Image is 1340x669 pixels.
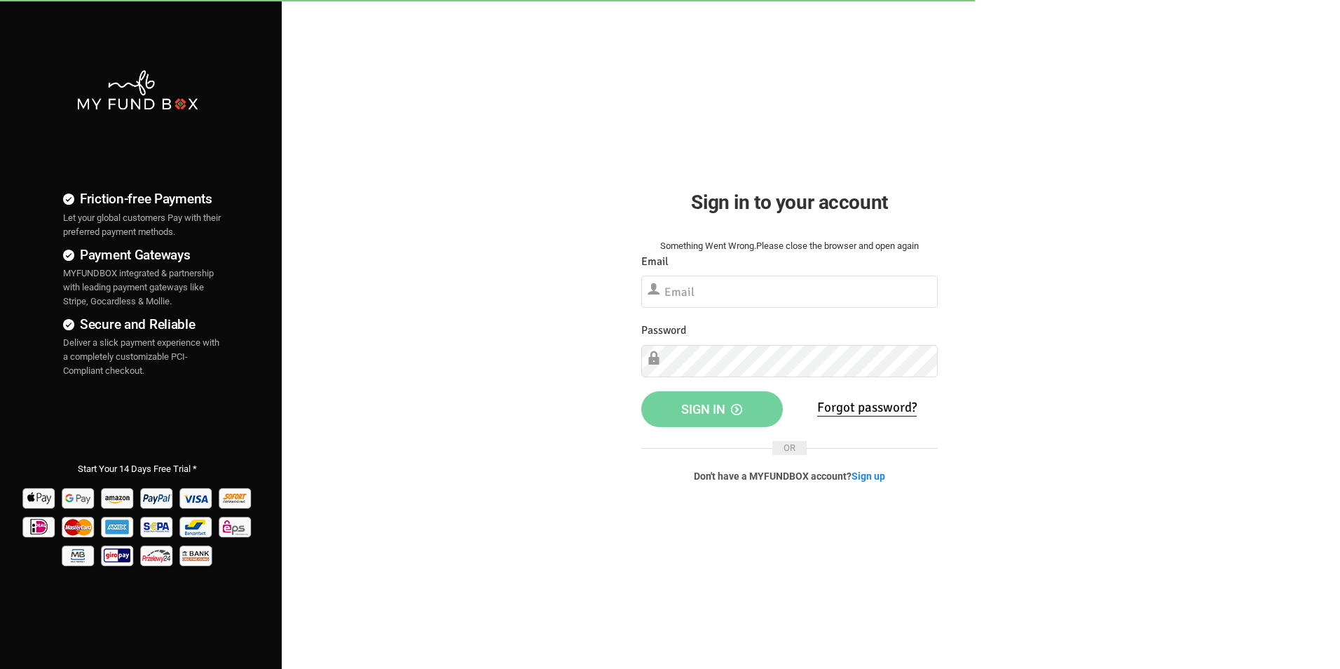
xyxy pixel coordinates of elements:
[100,512,137,541] img: american_express Pay
[178,541,215,569] img: banktransfer
[852,471,885,482] a: Sign up
[641,469,938,483] p: Don't have a MYFUNDBOX account?
[641,391,783,428] button: Sign in
[217,512,254,541] img: EPS Pay
[178,483,215,512] img: Visa
[641,276,938,308] input: Email
[60,512,97,541] img: Mastercard Pay
[178,512,215,541] img: Bancontact Pay
[100,541,137,569] img: giropay
[217,483,254,512] img: Sofort Pay
[817,399,917,417] a: Forgot password?
[63,268,214,306] span: MYFUNDBOX integrated & partnership with leading payment gateways like Stripe, Gocardless & Mollie.
[641,253,669,271] label: Email
[60,541,97,569] img: mb Pay
[100,483,137,512] img: Amazon
[139,483,176,512] img: Paypal
[21,512,58,541] img: Ideal Pay
[63,189,226,209] h4: Friction-free Payments
[641,322,686,339] label: Password
[139,541,176,569] img: p24 Pay
[60,483,97,512] img: Google Pay
[641,187,938,217] h2: Sign in to your account
[681,402,742,417] span: Sign in
[139,512,176,541] img: sepa Pay
[63,314,226,334] h4: Secure and Reliable
[76,69,199,111] img: mfbwhite.png
[63,337,219,376] span: Deliver a slick payment experience with a completely customizable PCI-Compliant checkout.
[63,245,226,265] h4: Payment Gateways
[641,239,938,253] div: Something Went Wrong.Please close the browser and open again
[772,441,807,455] span: OR
[63,212,221,237] span: Let your global customers Pay with their preferred payment methods.
[21,483,58,512] img: Apple Pay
